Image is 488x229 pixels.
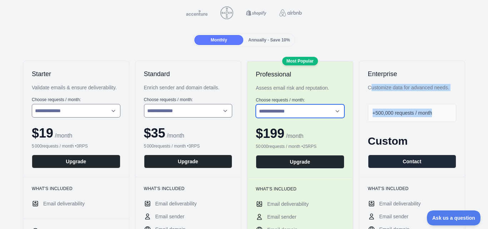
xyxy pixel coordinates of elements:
iframe: Toggle Customer Support [427,210,481,225]
div: 50 000 requests / month • 25 RPS [256,144,344,149]
span: $ 199 [256,126,284,141]
div: 5 000 requests / month • 3 RPS [144,143,233,149]
span: / month [165,133,184,139]
span: Custom [368,135,408,147]
span: / month [284,133,303,139]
